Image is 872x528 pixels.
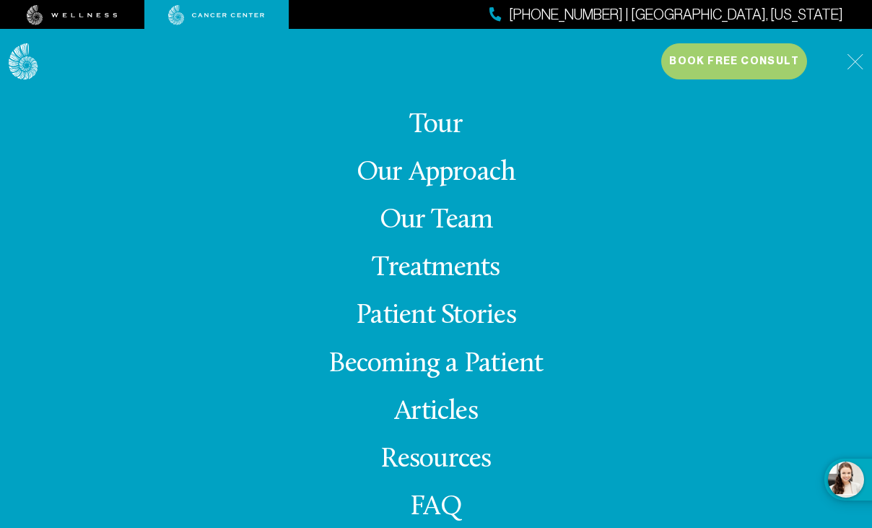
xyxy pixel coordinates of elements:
[380,207,493,235] a: Our Team
[847,53,863,70] img: icon-hamburger
[9,43,38,80] img: logo
[168,5,265,25] img: cancer center
[380,446,491,474] a: Resources
[661,43,807,79] button: Book Free Consult
[409,111,463,139] a: Tour
[394,398,478,426] a: Articles
[356,302,516,330] a: Patient Stories
[372,254,500,282] a: Treatments
[328,350,543,378] a: Becoming a Patient
[410,493,462,521] a: FAQ
[27,5,118,25] img: wellness
[509,4,843,25] span: [PHONE_NUMBER] | [GEOGRAPHIC_DATA], [US_STATE]
[489,4,843,25] a: [PHONE_NUMBER] | [GEOGRAPHIC_DATA], [US_STATE]
[357,159,516,187] a: Our Approach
